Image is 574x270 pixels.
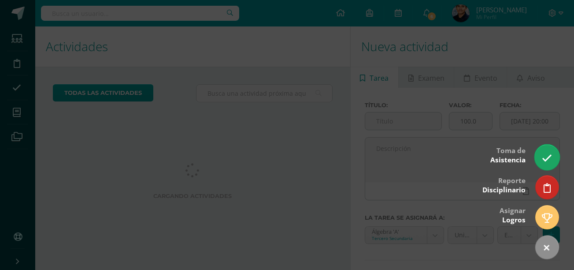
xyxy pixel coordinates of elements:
span: Logros [502,215,526,225]
div: Asignar [500,200,526,229]
span: Disciplinario [482,185,526,195]
div: Toma de [490,140,526,169]
div: Reporte [482,170,526,199]
span: Asistencia [490,155,526,165]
